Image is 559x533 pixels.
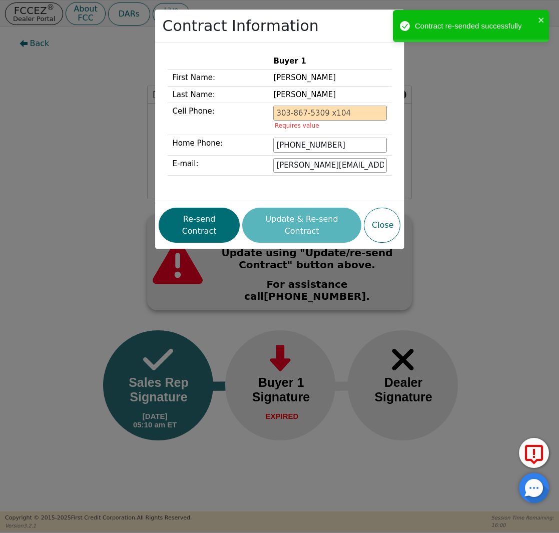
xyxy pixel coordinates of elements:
button: Re-send Contract [159,208,240,243]
td: Home Phone: [168,135,269,156]
button: Report Error to FCC [519,438,549,468]
td: Last Name: [168,86,269,103]
button: close [538,14,545,26]
td: Cell Phone: [168,103,269,135]
th: Buyer 1 [268,53,391,70]
td: [PERSON_NAME] [268,70,391,87]
div: Contract re-sended successfully [415,21,535,32]
h2: Contract Information [163,17,319,35]
td: First Name: [168,70,269,87]
td: [PERSON_NAME] [268,86,391,103]
input: 303-867-5309 x104 [273,138,386,153]
input: 303-867-5309 x104 [273,106,386,121]
td: E-mail: [168,155,269,176]
button: Close [364,208,400,243]
p: Requires value [275,123,385,129]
